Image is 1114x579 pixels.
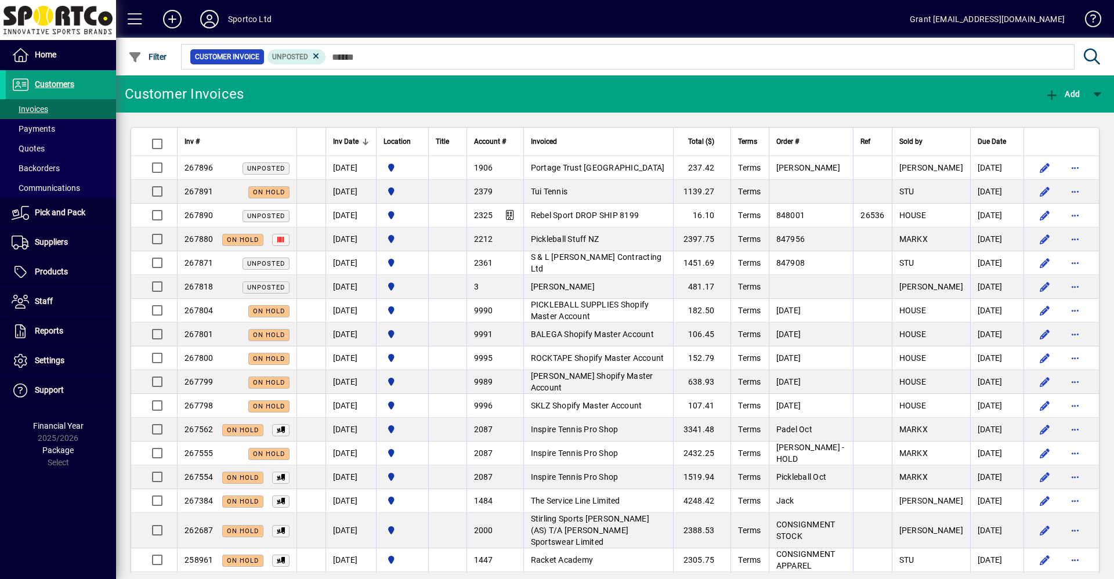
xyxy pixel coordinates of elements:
[325,346,376,370] td: [DATE]
[531,330,654,339] span: BALEGA Shopify Master Account
[970,548,1023,572] td: [DATE]
[253,379,285,386] span: On hold
[1066,277,1084,296] button: More options
[384,135,411,148] span: Location
[253,189,285,196] span: On hold
[899,425,928,434] span: MARKX
[531,135,667,148] div: Invoiced
[970,180,1023,204] td: [DATE]
[899,135,963,148] div: Sold by
[6,228,116,257] a: Suppliers
[185,401,214,410] span: 267798
[35,385,64,395] span: Support
[253,403,285,410] span: On hold
[35,79,74,89] span: Customers
[185,526,214,535] span: 262687
[776,306,801,315] span: [DATE]
[474,282,479,291] span: 3
[776,234,805,244] span: 847956
[227,236,259,244] span: On hold
[325,394,376,418] td: [DATE]
[531,514,649,547] span: Stirling Sports [PERSON_NAME] (AS) T/A [PERSON_NAME] Sportswear Limited
[325,548,376,572] td: [DATE]
[384,185,421,198] span: Sportco Ltd Warehouse
[673,275,730,299] td: 481.17
[6,376,116,405] a: Support
[42,446,74,455] span: Package
[474,234,493,244] span: 2212
[185,448,214,458] span: 267555
[325,275,376,299] td: [DATE]
[325,227,376,251] td: [DATE]
[738,377,761,386] span: Terms
[1036,349,1054,367] button: Edit
[185,330,214,339] span: 267801
[227,474,259,482] span: On hold
[776,353,801,363] span: [DATE]
[384,423,421,436] span: Sportco Ltd Warehouse
[531,252,662,273] span: S & L [PERSON_NAME] Contracting Ltd
[267,49,326,64] mat-chip: Customer Invoice Status: Unposted
[1036,468,1054,486] button: Edit
[738,496,761,505] span: Terms
[384,471,421,483] span: Sportco Ltd Warehouse
[899,377,926,386] span: HOUSE
[673,370,730,394] td: 638.93
[1066,420,1084,439] button: More options
[1042,84,1083,104] button: Add
[970,394,1023,418] td: [DATE]
[673,346,730,370] td: 152.79
[776,135,847,148] div: Order #
[185,353,214,363] span: 267800
[970,418,1023,442] td: [DATE]
[738,472,761,482] span: Terms
[673,465,730,489] td: 1519.94
[776,258,805,267] span: 847908
[6,119,116,139] a: Payments
[195,51,259,63] span: Customer Invoice
[899,472,928,482] span: MARKX
[970,442,1023,465] td: [DATE]
[474,496,493,505] span: 1484
[227,426,259,434] span: On hold
[899,163,963,172] span: [PERSON_NAME]
[1036,521,1054,540] button: Edit
[738,330,761,339] span: Terms
[1036,206,1054,225] button: Edit
[970,251,1023,275] td: [DATE]
[474,163,493,172] span: 1906
[776,163,840,172] span: [PERSON_NAME]
[1066,230,1084,248] button: More options
[738,163,761,172] span: Terms
[247,284,285,291] span: Unposted
[1045,89,1080,99] span: Add
[531,401,642,410] span: SKLZ Shopify Master Account
[436,135,449,148] span: Title
[185,258,214,267] span: 267871
[970,489,1023,513] td: [DATE]
[1036,420,1054,439] button: Edit
[738,306,761,315] span: Terms
[227,557,259,564] span: On hold
[899,234,928,244] span: MARKX
[185,282,214,291] span: 267818
[474,401,493,410] span: 9996
[1036,491,1054,510] button: Edit
[673,251,730,275] td: 1451.69
[474,135,516,148] div: Account #
[384,135,421,148] div: Location
[185,187,214,196] span: 267891
[860,135,870,148] span: Ref
[6,41,116,70] a: Home
[531,135,557,148] span: Invoiced
[1036,372,1054,391] button: Edit
[35,50,56,59] span: Home
[1066,254,1084,272] button: More options
[325,204,376,227] td: [DATE]
[325,370,376,394] td: [DATE]
[1066,325,1084,343] button: More options
[673,204,730,227] td: 16.10
[325,323,376,346] td: [DATE]
[531,472,619,482] span: Inspire Tennis Pro Shop
[6,346,116,375] a: Settings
